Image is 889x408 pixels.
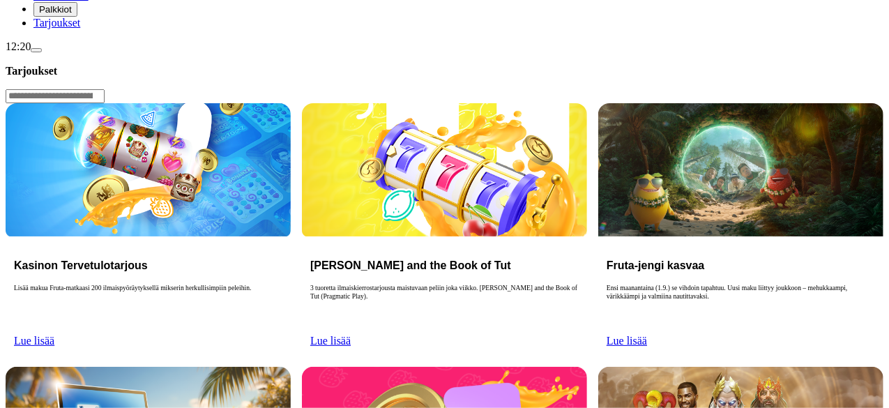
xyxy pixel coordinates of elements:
[310,284,579,328] p: 3 tuoretta ilmaiskierrostarjousta maistuvaan peliin joka viikko. [PERSON_NAME] and the Book of Tu...
[39,4,72,15] span: Palkkiot
[302,103,587,236] img: John Hunter and the Book of Tut
[31,48,42,52] button: menu
[598,103,883,236] img: Fruta-jengi kasvaa
[14,259,282,272] h3: Kasinon Tervetulotarjous
[33,2,77,17] button: reward iconPalkkiot
[310,335,351,347] a: Lue lisää
[14,284,282,328] p: Lisää makua Fruta-matkaasi 200 ilmaispyöräytyksellä mikserin herkullisimpiin peleihin.
[607,284,875,328] p: Ensi maanantaina (1.9.) se vihdoin tapahtuu. Uusi maku liittyy joukkoon – mehukkaampi, värikkäämp...
[6,40,31,52] span: 12:20
[310,259,579,272] h3: [PERSON_NAME] and the Book of Tut
[14,335,54,347] a: Lue lisää
[6,64,883,77] h3: Tarjoukset
[607,259,875,272] h3: Fruta-jengi kasvaa
[6,89,105,103] input: Search
[33,17,80,29] a: gift-inverted iconTarjoukset
[6,103,291,236] img: Kasinon Tervetulotarjous
[33,17,80,29] span: Tarjoukset
[607,335,647,347] a: Lue lisää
